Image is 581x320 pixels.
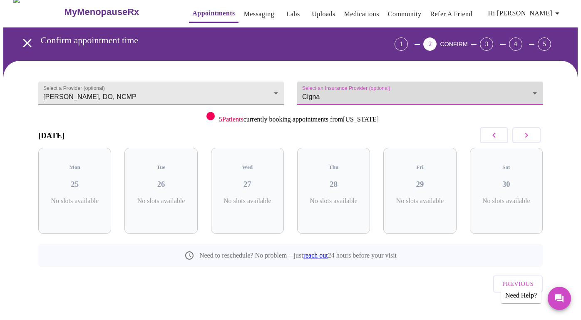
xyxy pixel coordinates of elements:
[427,6,476,22] button: Refer a Friend
[538,37,551,51] div: 5
[189,5,238,23] button: Appointments
[45,197,104,205] p: No slots available
[477,197,536,205] p: No slots available
[493,275,543,292] button: Previous
[480,37,493,51] div: 3
[304,180,363,189] h3: 28
[280,6,306,22] button: Labs
[219,116,379,123] p: currently booking appointments from [US_STATE]
[131,180,191,189] h3: 26
[390,197,449,205] p: No slots available
[41,35,348,46] h3: Confirm appointment time
[218,180,277,189] h3: 27
[65,7,139,17] h3: MyMenopauseRx
[430,8,472,20] a: Refer a Friend
[131,164,191,171] h5: Tue
[548,287,571,310] button: Messages
[297,82,543,105] div: Cigna
[244,8,274,20] a: Messaging
[192,7,235,19] a: Appointments
[390,180,449,189] h3: 29
[199,252,397,259] p: Need to reschedule? No problem—just 24 hours before your visit
[303,252,328,259] a: reach out
[477,164,536,171] h5: Sat
[502,278,534,289] span: Previous
[344,8,379,20] a: Medications
[286,8,300,20] a: Labs
[38,131,65,140] h3: [DATE]
[45,180,104,189] h3: 25
[312,8,335,20] a: Uploads
[485,5,566,22] button: Hi [PERSON_NAME]
[390,164,449,171] h5: Fri
[219,116,243,123] span: 5 Patients
[308,6,339,22] button: Uploads
[341,6,382,22] button: Medications
[45,164,104,171] h5: Mon
[509,37,522,51] div: 4
[477,180,536,189] h3: 30
[304,197,363,205] p: No slots available
[440,41,467,47] span: CONFIRM
[241,6,278,22] button: Messaging
[395,37,408,51] div: 1
[423,37,437,51] div: 2
[304,164,363,171] h5: Thu
[388,8,422,20] a: Community
[218,164,277,171] h5: Wed
[488,7,562,19] span: Hi [PERSON_NAME]
[218,197,277,205] p: No slots available
[131,197,191,205] p: No slots available
[38,82,284,105] div: [PERSON_NAME], DO, NCMP
[15,31,40,55] button: open drawer
[385,6,425,22] button: Community
[501,288,541,303] div: Need Help?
